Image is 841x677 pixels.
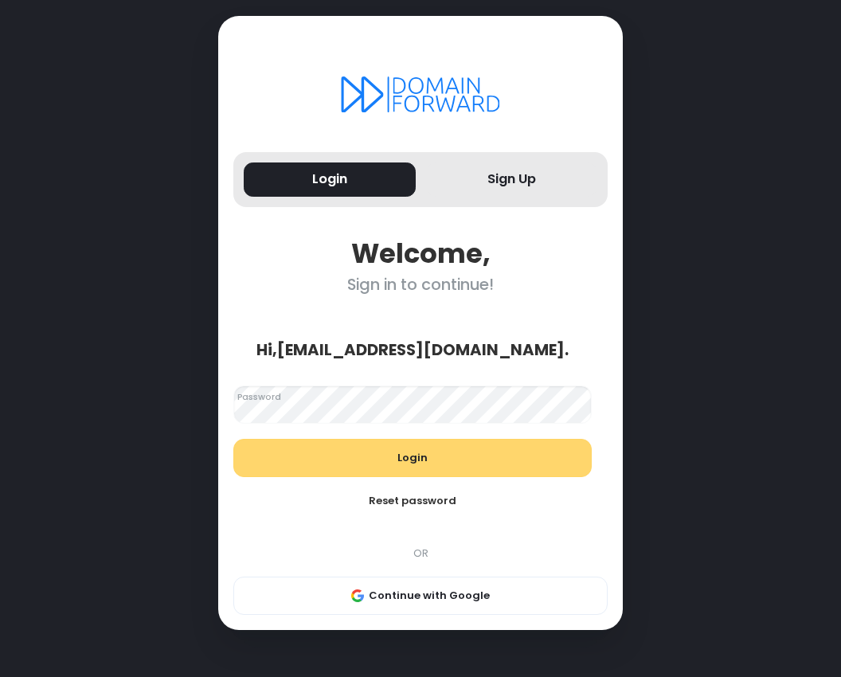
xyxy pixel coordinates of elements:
button: Sign Up [426,162,597,197]
div: Sign in to continue! [233,276,607,295]
button: Login [233,439,592,477]
button: Login [244,162,415,197]
div: OR [226,546,616,562]
div: Welcome, [233,238,607,270]
div: Hi, [EMAIL_ADDRESS][DOMAIN_NAME] . [226,341,600,360]
button: Continue with Google [233,577,607,615]
button: Reset password [233,482,592,520]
